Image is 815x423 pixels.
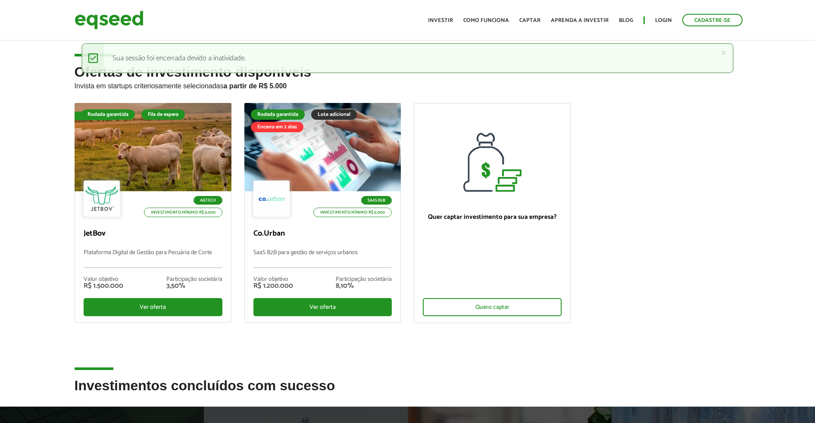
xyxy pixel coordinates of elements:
div: Participação societária [336,277,392,283]
p: Investimento mínimo: R$ 5.000 [144,208,222,217]
div: R$ 1.200.000 [253,283,293,289]
p: SaaS B2B para gestão de serviços urbanos [253,249,392,268]
a: Blog [619,18,633,23]
div: Sua sessão foi encerrada devido a inatividade. [81,43,734,73]
div: Lote adicional [311,109,357,120]
a: Cadastre-se [682,14,743,26]
div: Quero captar [423,298,562,316]
a: × [721,48,726,57]
p: JetBov [84,229,222,239]
p: Quer captar investimento para sua empresa? [423,213,562,221]
a: Fila de espera Rodada garantida Fila de espera Agtech Investimento mínimo: R$ 5.000 JetBov Plataf... [75,103,231,323]
div: Participação societária [166,277,222,283]
img: EqSeed [75,9,144,31]
div: Valor objetivo [84,277,123,283]
a: Rodada garantida Lote adicional Encerra em 2 dias SaaS B2B Investimento mínimo: R$ 5.000 Co.Urban... [244,103,401,323]
div: R$ 1.500.000 [84,283,123,289]
a: Captar [519,18,540,23]
p: Agtech [194,196,222,205]
div: Fila de espera [141,109,185,120]
p: Investimento mínimo: R$ 5.000 [313,208,392,217]
strong: a partir de R$ 5.000 [224,82,287,90]
div: 8,10% [336,283,392,289]
p: Co.Urban [253,229,392,239]
div: Ver oferta [253,298,392,316]
div: 3,50% [166,283,222,289]
a: Login [655,18,672,23]
p: SaaS B2B [361,196,392,205]
h2: Ofertas de investimento disponíveis [75,65,741,103]
div: Fila de espera [75,112,118,120]
div: Encerra em 2 dias [251,122,303,132]
a: Aprenda a investir [551,18,609,23]
h2: Investimentos concluídos com sucesso [75,378,741,406]
p: Plataforma Digital de Gestão para Pecuária de Corte [84,249,222,268]
a: Investir [428,18,453,23]
a: Quer captar investimento para sua empresa? Quero captar [414,103,571,323]
div: Valor objetivo [253,277,293,283]
div: Ver oferta [84,298,222,316]
a: Como funciona [463,18,509,23]
div: Rodada garantida [81,109,135,120]
p: Invista em startups criteriosamente selecionadas [75,80,741,90]
div: Rodada garantida [251,109,305,120]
